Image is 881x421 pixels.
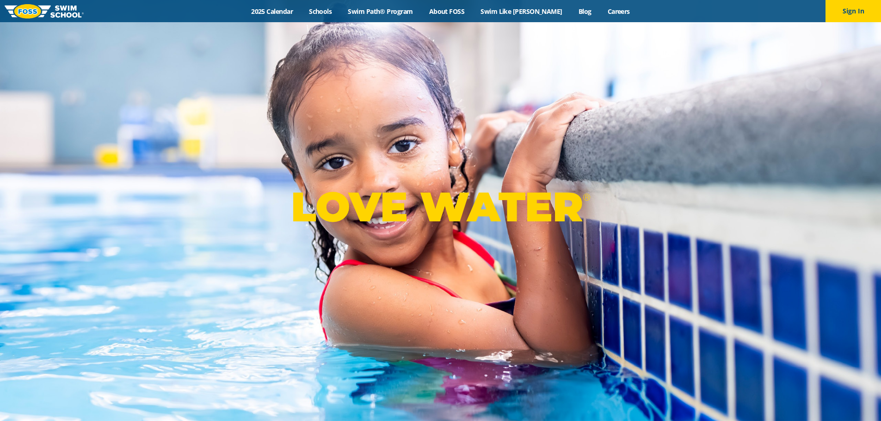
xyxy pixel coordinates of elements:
a: Blog [570,7,599,16]
img: FOSS Swim School Logo [5,4,84,18]
a: Swim Path® Program [340,7,421,16]
a: Careers [599,7,638,16]
p: LOVE WATER [291,182,590,232]
a: About FOSS [421,7,473,16]
a: Swim Like [PERSON_NAME] [473,7,571,16]
sup: ® [583,191,590,203]
a: Schools [301,7,340,16]
a: 2025 Calendar [243,7,301,16]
